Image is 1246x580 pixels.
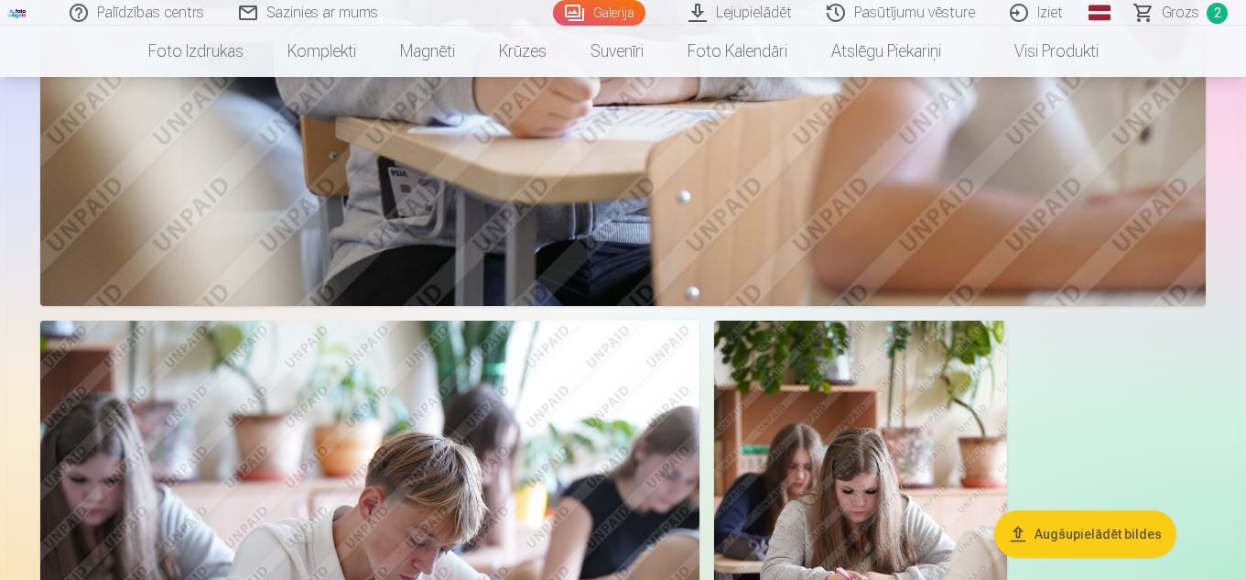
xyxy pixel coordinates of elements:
span: 2 [1207,3,1228,24]
a: Komplekti [265,26,378,77]
a: Magnēti [378,26,477,77]
img: /fa1 [7,7,27,18]
button: Augšupielādēt bildes [994,510,1176,558]
a: Foto kalendāri [666,26,809,77]
a: Visi produkti [963,26,1121,77]
a: Atslēgu piekariņi [809,26,963,77]
a: Foto izdrukas [126,26,265,77]
a: Suvenīri [569,26,666,77]
span: Grozs [1162,2,1199,24]
a: Krūzes [477,26,569,77]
